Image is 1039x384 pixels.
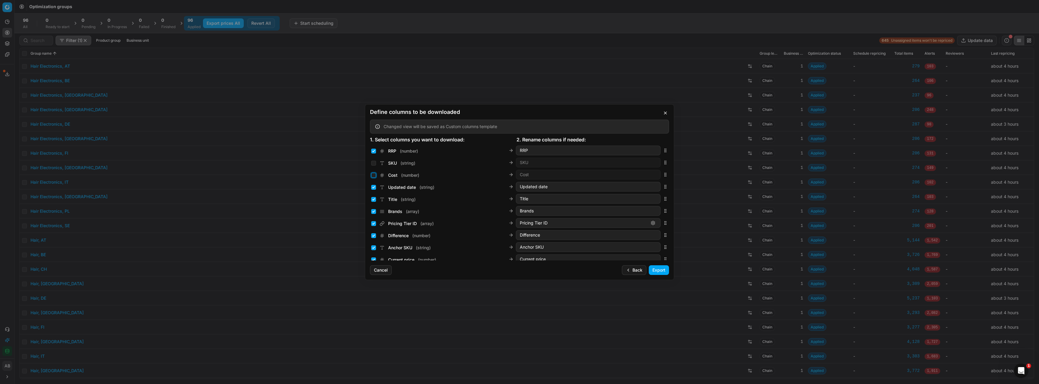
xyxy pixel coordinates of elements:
[406,208,419,215] span: ( array )
[388,257,414,263] span: Current price
[400,160,415,166] span: ( string )
[401,196,416,202] span: ( string )
[1014,363,1028,378] iframe: Intercom live chat
[370,109,669,115] h2: Define columns to be downloaded
[384,124,664,130] div: Changed view will be saved as Custom columns template
[418,257,436,263] span: ( number )
[388,160,397,166] span: SKU
[401,172,419,178] span: ( number )
[388,245,412,251] span: Anchor SKU
[516,136,663,143] div: 2. Rename columns if needed:
[388,172,397,178] span: Cost
[420,184,434,190] span: ( string )
[388,184,416,190] span: Updated date
[370,265,392,275] button: Cancel
[416,245,431,251] span: ( string )
[388,196,397,202] span: Title
[649,265,669,275] button: Export
[388,148,396,154] span: RRP
[412,233,430,239] span: ( number )
[420,221,434,227] span: ( array )
[370,136,516,143] div: 1. Select columns you want to download:
[388,233,409,239] span: Difference
[388,208,402,215] span: Brands
[400,148,418,154] span: ( number )
[388,221,417,227] span: Pricing Tier ID
[622,265,646,275] button: Back
[1026,363,1031,368] span: 1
